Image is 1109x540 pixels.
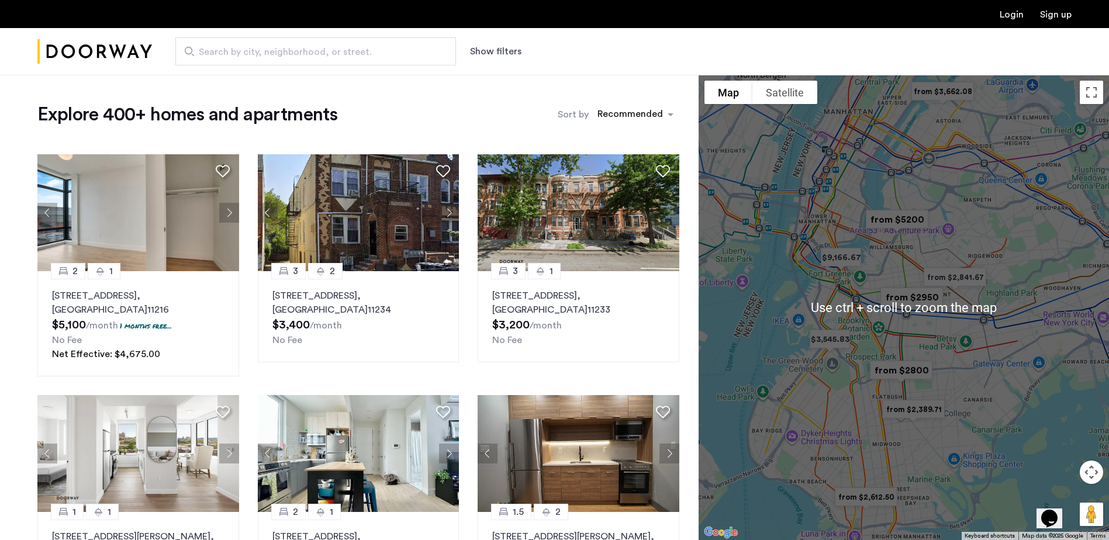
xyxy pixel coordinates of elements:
[219,444,239,463] button: Next apartment
[478,444,498,463] button: Previous apartment
[330,264,335,278] span: 2
[37,30,152,74] img: logo
[478,154,679,271] img: 2013_638508884260798820.jpeg
[439,444,459,463] button: Next apartment
[219,203,239,223] button: Next apartment
[752,81,817,104] button: Show satellite imagery
[470,44,521,58] button: Show or hide filters
[702,525,740,540] img: Google
[704,81,752,104] button: Show street map
[258,154,460,271] img: 2016_638484540295233130.jpeg
[52,289,224,317] p: [STREET_ADDRESS] 11216
[258,444,278,463] button: Previous apartment
[293,264,298,278] span: 3
[530,321,562,330] sub: /month
[596,107,663,124] div: Recommended
[914,259,996,295] div: from $2,841.67
[965,532,1015,540] button: Keyboard shortcuts
[871,279,952,315] div: from $2950
[37,30,152,74] a: Cazamio Logo
[258,203,278,223] button: Previous apartment
[72,505,76,519] span: 1
[72,264,78,278] span: 2
[1090,532,1105,540] a: Terms (opens in new tab)
[492,289,665,317] p: [STREET_ADDRESS] 11233
[37,271,239,376] a: 21[STREET_ADDRESS], [GEOGRAPHIC_DATA]112161 months free...No FeeNet Effective: $4,675.00
[1040,10,1072,19] a: Registration
[310,321,342,330] sub: /month
[1000,10,1024,19] a: Login
[258,271,460,362] a: 32[STREET_ADDRESS], [GEOGRAPHIC_DATA]11234No Fee
[811,240,870,275] div: $9,166.67
[513,264,518,278] span: 3
[37,203,57,223] button: Previous apartment
[492,319,530,331] span: $3,200
[37,444,57,463] button: Previous apartment
[175,37,456,65] input: Apartment Search
[330,505,333,519] span: 1
[492,335,522,345] span: No Fee
[659,444,679,463] button: Next apartment
[902,74,983,109] div: from $3,662.08
[52,319,86,331] span: $5,100
[861,352,942,388] div: from $2800
[439,203,459,223] button: Next apartment
[1080,503,1103,526] button: Drag Pegman onto the map to open Street View
[873,392,954,427] div: from $2,389.71
[199,45,423,59] span: Search by city, neighborhood, or street.
[1080,81,1103,104] button: Toggle fullscreen view
[558,108,589,122] label: Sort by
[86,321,118,330] sub: /month
[478,271,679,362] a: 31[STREET_ADDRESS], [GEOGRAPHIC_DATA]11233No Fee
[825,479,907,515] div: from $2,612.50
[1080,461,1103,484] button: Map camera controls
[592,104,679,125] ng-select: sort-apartment
[52,349,160,359] span: Net Effective: $4,675.00
[272,289,445,317] p: [STREET_ADDRESS] 11234
[293,505,298,519] span: 2
[37,103,337,126] h1: Explore 400+ homes and apartments
[37,395,239,512] img: 2016_638666715889771230.jpeg
[702,525,740,540] a: Open this area in Google Maps (opens a new window)
[108,505,111,519] span: 1
[1037,493,1074,528] iframe: chat widget
[1022,533,1083,539] span: Map data ©2025 Google
[109,264,113,278] span: 1
[52,335,82,345] span: No Fee
[37,154,239,271] img: 2016_638673975962267132.jpeg
[272,335,302,345] span: No Fee
[272,319,310,331] span: $3,400
[555,505,561,519] span: 2
[856,202,938,237] div: from $5200
[550,264,553,278] span: 1
[478,395,679,512] img: 2012_638668068959509256.jpeg
[800,321,859,357] div: $3,545.83
[513,505,524,519] span: 1.5
[120,321,172,331] p: 1 months free...
[258,395,460,512] img: 2013_638594179371879686.jpeg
